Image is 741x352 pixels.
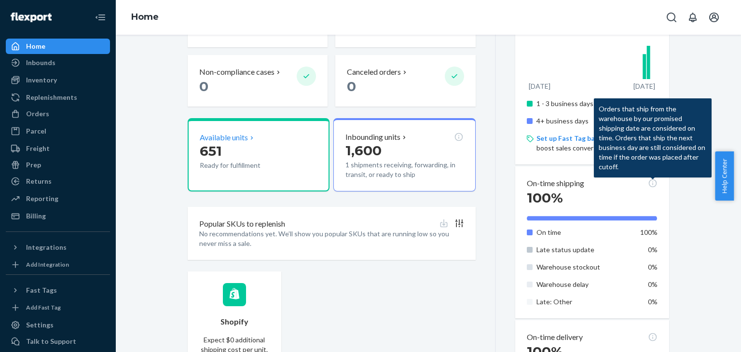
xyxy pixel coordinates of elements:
[715,151,734,201] button: Help Center
[26,211,46,221] div: Billing
[91,8,110,27] button: Close Navigation
[6,302,110,313] a: Add Fast Tag
[599,104,707,172] p: Orders that ship from the warehouse by our promised shipping date are considered on time. Orders ...
[633,81,655,91] p: [DATE]
[6,283,110,298] button: Fast Tags
[26,260,69,269] div: Add Integration
[536,99,631,108] p: 1 - 3 business days
[6,191,110,206] a: Reporting
[26,337,76,346] div: Talk to Support
[527,332,583,343] p: On-time delivery
[26,109,49,119] div: Orders
[345,142,382,159] span: 1,600
[26,303,61,311] div: Add Fast Tag
[704,8,724,27] button: Open account menu
[6,39,110,54] a: Home
[123,3,166,31] ol: breadcrumbs
[199,78,208,95] span: 0
[536,245,631,255] p: Late status update
[683,8,702,27] button: Open notifications
[536,280,631,289] p: Warehouse delay
[6,240,110,255] button: Integrations
[6,141,110,156] a: Freight
[536,116,631,126] p: 4+ business days
[26,285,57,295] div: Fast Tags
[6,208,110,224] a: Billing
[6,174,110,189] a: Returns
[26,176,52,186] div: Returns
[26,160,41,170] div: Prep
[26,243,67,252] div: Integrations
[131,12,159,22] a: Home
[26,58,55,68] div: Inbounds
[6,106,110,122] a: Orders
[200,143,222,159] span: 651
[188,118,329,191] button: Available units651Ready for fulfillment
[26,194,58,203] div: Reporting
[26,93,77,102] div: Replenishments
[536,134,658,153] p: on Shopify to boost sales conversion by up to 25%.
[188,55,328,107] button: Non-compliance cases 0
[6,334,110,349] a: Talk to Support
[11,13,52,22] img: Flexport logo
[333,118,475,191] button: Inbounding units1,6001 shipments receiving, forwarding, in transit, or ready to ship
[536,228,631,237] p: On time
[648,263,658,271] span: 0%
[536,262,631,272] p: Warehouse stockout
[347,19,356,35] span: 0
[199,67,274,78] p: Non-compliance cases
[648,245,658,254] span: 0%
[527,190,563,206] span: 100%
[648,298,658,306] span: 0%
[26,320,54,330] div: Settings
[200,132,248,143] p: Available units
[26,75,57,85] div: Inventory
[199,218,285,230] p: Popular SKUs to replenish
[662,8,681,27] button: Open Search Box
[527,19,535,35] span: 7
[335,55,475,107] button: Canceled orders 0
[6,55,110,70] a: Inbounds
[6,72,110,88] a: Inventory
[199,19,208,35] span: 6
[26,144,50,153] div: Freight
[26,41,45,51] div: Home
[200,161,289,170] p: Ready for fulfillment
[220,316,248,327] p: Shopify
[26,126,46,136] div: Parcel
[648,280,658,288] span: 0%
[345,132,400,143] p: Inbounding units
[527,178,584,189] p: On-time shipping
[199,229,464,248] p: No recommendations yet. We’ll show you popular SKUs that are running low so you never miss a sale.
[536,134,610,142] a: Set up Fast Tag badges
[345,160,463,179] p: 1 shipments receiving, forwarding, in transit, or ready to ship
[6,157,110,173] a: Prep
[6,123,110,139] a: Parcel
[6,317,110,333] a: Settings
[6,259,110,271] a: Add Integration
[347,67,401,78] p: Canceled orders
[529,81,550,91] p: [DATE]
[347,78,356,95] span: 0
[640,228,658,236] span: 100%
[536,297,631,307] p: Late: Other
[6,90,110,105] a: Replenishments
